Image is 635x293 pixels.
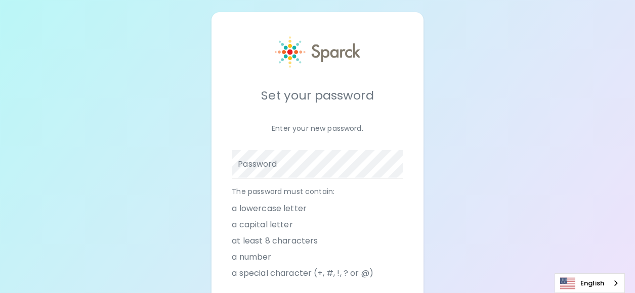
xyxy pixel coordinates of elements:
[232,186,403,197] p: The password must contain:
[555,274,624,292] a: English
[232,251,271,263] span: a number
[232,235,318,247] span: at least 8 characters
[555,273,625,293] div: Language
[232,87,403,104] h5: Set your password
[232,123,403,133] p: Enter your new password.
[275,36,360,68] img: Sparck logo
[232,203,307,215] span: a lowercase letter
[555,273,625,293] aside: Language selected: English
[232,267,373,279] span: a special character (+, #, !, ? or @)
[232,219,292,231] span: a capital letter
